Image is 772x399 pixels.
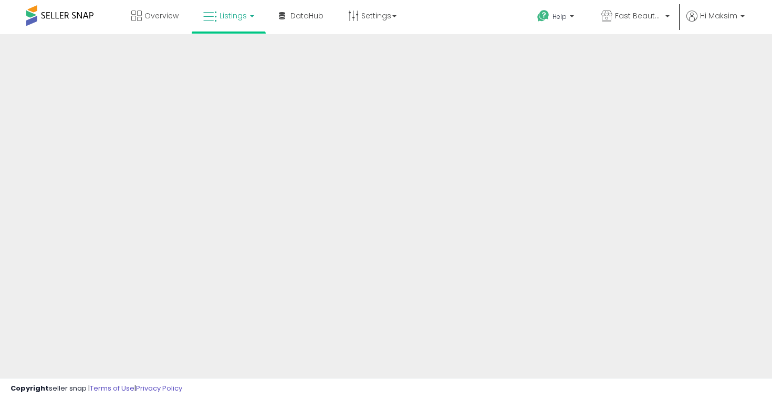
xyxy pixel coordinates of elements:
[537,9,550,23] i: Get Help
[615,10,662,21] span: Fast Beauty ([GEOGRAPHIC_DATA])
[11,384,182,394] div: seller snap | |
[144,10,179,21] span: Overview
[136,383,182,393] a: Privacy Policy
[11,383,49,393] strong: Copyright
[90,383,134,393] a: Terms of Use
[220,10,247,21] span: Listings
[529,2,585,34] a: Help
[552,12,567,21] span: Help
[686,10,745,34] a: Hi Maksim
[700,10,737,21] span: Hi Maksim
[290,10,324,21] span: DataHub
